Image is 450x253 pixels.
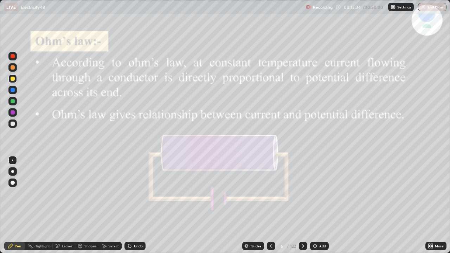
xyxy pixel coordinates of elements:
div: Undo [134,244,143,248]
div: Slides [251,244,261,248]
div: 6 [278,244,285,248]
p: LIVE [6,4,16,10]
div: / [287,244,289,248]
div: More [435,244,444,248]
p: Electricity-18 [21,4,45,10]
img: class-settings-icons [390,4,396,10]
p: Recording [313,5,333,10]
button: End Class [418,3,446,11]
div: Pen [15,244,21,248]
img: add-slide-button [312,243,318,249]
img: recording.375f2c34.svg [306,4,311,10]
div: Select [108,244,119,248]
div: Eraser [62,244,72,248]
div: 122 [290,243,296,249]
div: Highlight [34,244,50,248]
div: Shapes [84,244,96,248]
img: end-class-cross [420,4,426,10]
div: Add [319,244,326,248]
p: Settings [397,5,411,9]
